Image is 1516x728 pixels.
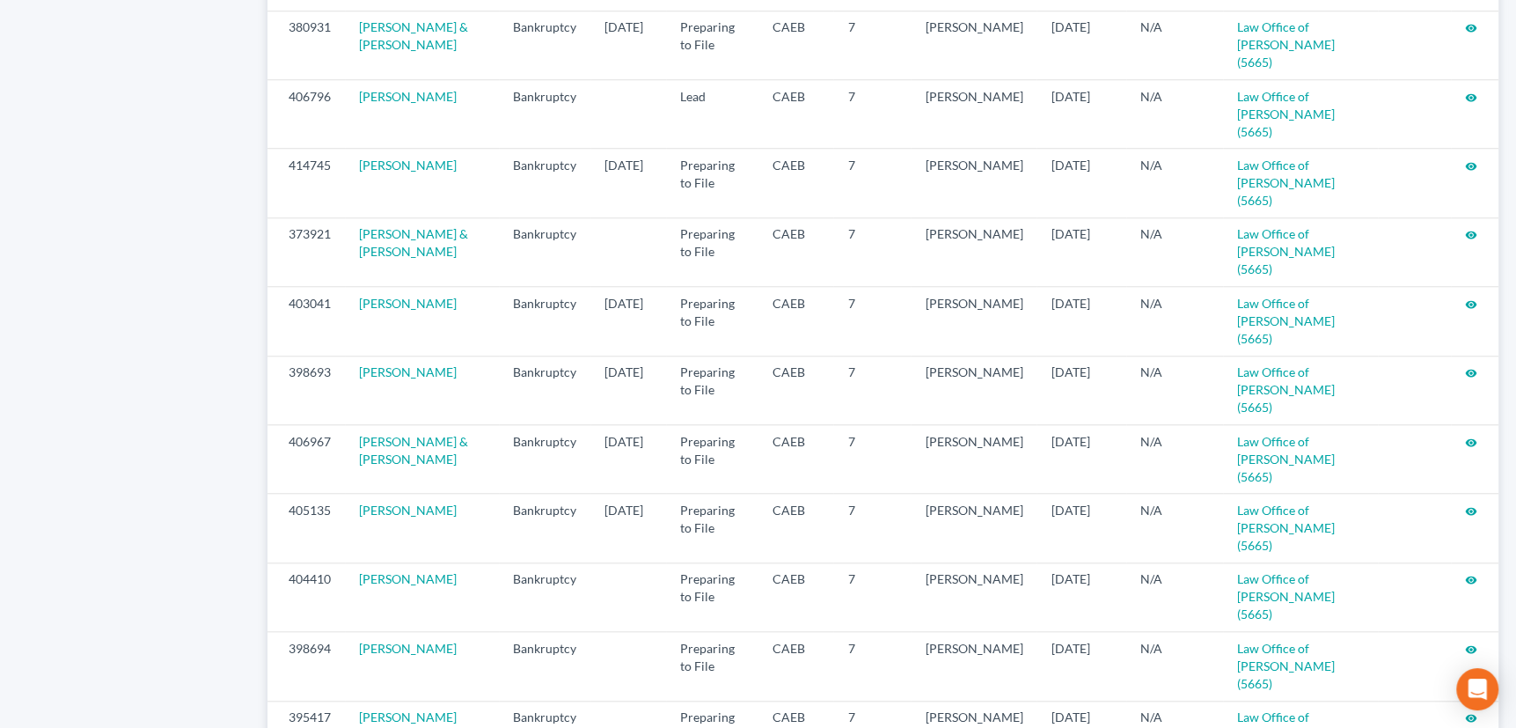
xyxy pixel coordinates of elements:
[1237,434,1335,484] a: Law Office of [PERSON_NAME] (5665)
[499,217,590,286] td: Bankruptcy
[1126,356,1223,424] td: N/A
[590,494,666,563] td: [DATE]
[833,494,911,563] td: 7
[758,494,833,563] td: CAEB
[833,632,911,701] td: 7
[1036,632,1125,701] td: [DATE]
[833,356,911,424] td: 7
[911,287,1036,356] td: [PERSON_NAME]
[1237,571,1335,621] a: Law Office of [PERSON_NAME] (5665)
[1465,571,1477,586] a: visibility
[267,356,345,424] td: 398693
[1237,19,1335,70] a: Law Office of [PERSON_NAME] (5665)
[1126,287,1223,356] td: N/A
[911,494,1036,563] td: [PERSON_NAME]
[1126,11,1223,79] td: N/A
[666,287,758,356] td: Preparing to File
[1465,364,1477,379] a: visibility
[1036,79,1125,148] td: [DATE]
[359,571,457,586] a: [PERSON_NAME]
[359,296,457,311] a: [PERSON_NAME]
[1126,149,1223,217] td: N/A
[1126,424,1223,493] td: N/A
[758,149,833,217] td: CAEB
[666,424,758,493] td: Preparing to File
[1465,437,1477,449] i: visibility
[267,424,345,493] td: 406967
[499,79,590,148] td: Bankruptcy
[499,356,590,424] td: Bankruptcy
[499,563,590,631] td: Bankruptcy
[833,11,911,79] td: 7
[590,424,666,493] td: [DATE]
[911,149,1036,217] td: [PERSON_NAME]
[590,11,666,79] td: [DATE]
[1126,217,1223,286] td: N/A
[1126,563,1223,631] td: N/A
[911,79,1036,148] td: [PERSON_NAME]
[833,217,911,286] td: 7
[911,356,1036,424] td: [PERSON_NAME]
[1237,89,1335,139] a: Law Office of [PERSON_NAME] (5665)
[666,494,758,563] td: Preparing to File
[758,287,833,356] td: CAEB
[758,356,833,424] td: CAEB
[1126,632,1223,701] td: N/A
[833,79,911,148] td: 7
[758,632,833,701] td: CAEB
[267,563,345,631] td: 404410
[1465,641,1477,656] a: visibility
[1465,643,1477,656] i: visibility
[758,11,833,79] td: CAEB
[833,287,911,356] td: 7
[1465,367,1477,379] i: visibility
[1465,296,1477,311] a: visibility
[1465,505,1477,518] i: visibility
[1036,563,1125,631] td: [DATE]
[1036,149,1125,217] td: [DATE]
[911,11,1036,79] td: [PERSON_NAME]
[1237,364,1335,415] a: Law Office of [PERSON_NAME] (5665)
[499,494,590,563] td: Bankruptcy
[359,226,468,259] a: [PERSON_NAME] & [PERSON_NAME]
[758,79,833,148] td: CAEB
[1465,710,1477,724] a: visibility
[1465,19,1477,34] a: visibility
[590,356,666,424] td: [DATE]
[758,424,833,493] td: CAEB
[1465,22,1477,34] i: visibility
[666,79,758,148] td: Lead
[359,641,457,656] a: [PERSON_NAME]
[267,79,345,148] td: 406796
[267,632,345,701] td: 398694
[1465,89,1477,104] a: visibility
[590,149,666,217] td: [DATE]
[1036,11,1125,79] td: [DATE]
[911,424,1036,493] td: [PERSON_NAME]
[666,563,758,631] td: Preparing to File
[1237,503,1335,553] a: Law Office of [PERSON_NAME] (5665)
[1465,160,1477,173] i: visibility
[1465,226,1477,241] a: visibility
[1465,158,1477,173] a: visibility
[1237,158,1335,208] a: Law Office of [PERSON_NAME] (5665)
[833,424,911,493] td: 7
[1465,229,1477,241] i: visibility
[359,364,457,379] a: [PERSON_NAME]
[911,632,1036,701] td: [PERSON_NAME]
[267,494,345,563] td: 405135
[1036,424,1125,493] td: [DATE]
[1036,494,1125,563] td: [DATE]
[666,11,758,79] td: Preparing to File
[1465,298,1477,311] i: visibility
[666,356,758,424] td: Preparing to File
[1036,287,1125,356] td: [DATE]
[1126,494,1223,563] td: N/A
[267,149,345,217] td: 414745
[911,563,1036,631] td: [PERSON_NAME]
[359,503,457,518] a: [PERSON_NAME]
[1465,434,1477,449] a: visibility
[359,19,468,52] a: [PERSON_NAME] & [PERSON_NAME]
[1465,503,1477,518] a: visibility
[1456,668,1498,710] div: Open Intercom Messenger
